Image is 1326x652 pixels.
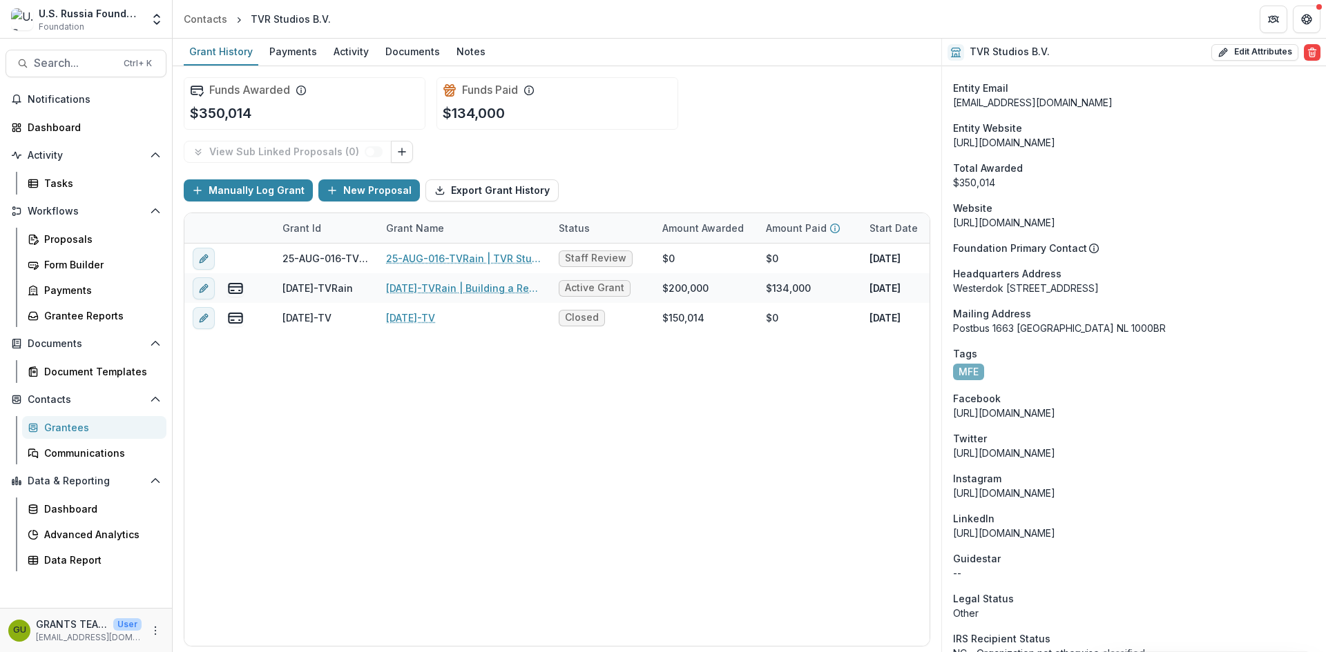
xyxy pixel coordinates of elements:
[147,6,166,33] button: Open entity switcher
[391,141,413,163] button: Link Grants
[766,221,827,235] p: Amount Paid
[953,281,1315,295] div: Westerdok [STREET_ADDRESS]
[184,41,258,61] div: Grant History
[953,526,1315,540] div: [URL][DOMAIN_NAME]
[953,551,1001,566] span: Guidestar
[209,146,365,158] p: View Sub Linked Proposals ( 0 )
[861,213,965,243] div: Start Date
[227,280,244,297] button: view-payments
[869,310,901,325] p: [DATE]
[22,523,166,546] a: Advanced Analytics
[193,248,215,270] button: edit
[766,281,811,295] div: $134,000
[22,279,166,302] a: Payments
[328,41,374,61] div: Activity
[113,618,142,631] p: User
[251,12,331,26] div: TVR Studios B.V.
[953,321,1315,335] div: Postbus 1663 [GEOGRAPHIC_DATA] NL 1000BR
[28,338,144,350] span: Documents
[425,179,559,201] button: Export Grant History
[1304,44,1320,61] button: Delete
[44,553,155,567] div: Data Report
[28,150,144,161] span: Activity
[970,46,1050,58] h2: TVR Studios B.V.
[282,310,331,325] div: [DATE]-TV
[36,631,142,644] p: [EMAIL_ADDRESS][DOMAIN_NAME]
[654,221,752,235] div: Amount Awarded
[869,251,901,266] p: [DATE]
[6,200,166,222] button: Open Workflows
[44,502,155,516] div: Dashboard
[44,364,155,379] div: Document Templates
[953,511,995,526] span: LinkedIn
[953,81,1008,95] span: Entity Email
[6,333,166,355] button: Open Documents
[386,251,542,266] a: 25-AUG-016-TVRain | TVR Studios B.V. - 2025 - Grant Proposal Application ([DATE])
[565,253,626,264] span: Staff Review
[178,9,336,29] nav: breadcrumb
[953,266,1061,281] span: Headquarters Address
[44,257,155,272] div: Form Builder
[318,179,420,201] button: New Proposal
[274,221,329,235] div: Grant Id
[565,282,624,294] span: Active Grant
[44,283,155,297] div: Payments
[6,116,166,139] a: Dashboard
[22,416,166,439] a: Grantees
[953,217,1055,228] a: [URL][DOMAIN_NAME]
[953,406,1315,420] div: [URL][DOMAIN_NAME]
[953,471,1001,486] span: Instagram
[22,497,166,520] a: Dashboard
[550,213,654,243] div: Status
[462,83,518,97] h2: Funds Paid
[953,391,1001,406] span: Facebook
[662,281,709,295] div: $200,000
[184,12,227,26] div: Contacts
[44,308,155,323] div: Grantee Reports
[22,549,166,571] a: Data Report
[953,346,977,361] span: Tags
[953,486,1315,500] div: [URL][DOMAIN_NAME]
[953,606,1315,620] div: Other
[443,103,505,124] p: $134,000
[953,591,1014,606] span: Legal Status
[34,57,115,70] span: Search...
[766,251,778,266] div: $0
[28,394,144,406] span: Contacts
[178,9,233,29] a: Contacts
[282,281,353,295] div: [DATE]-TVRain
[662,251,675,266] div: $0
[953,431,987,446] span: Twitter
[6,470,166,492] button: Open Data & Reporting
[28,120,155,135] div: Dashboard
[22,253,166,276] a: Form Builder
[758,213,861,243] div: Amount Paid
[6,388,166,411] button: Open Contacts
[22,304,166,327] a: Grantee Reports
[953,161,1023,175] span: Total Awarded
[274,213,378,243] div: Grant Id
[451,39,491,66] a: Notes
[147,622,164,639] button: More
[953,135,1315,150] div: [URL][DOMAIN_NAME]
[662,310,704,325] div: $150,014
[654,213,758,243] div: Amount Awarded
[565,312,599,324] span: Closed
[861,221,926,235] div: Start Date
[13,626,26,635] div: GRANTS TEAM @ USRF
[28,206,144,217] span: Workflows
[550,221,598,235] div: Status
[378,221,452,235] div: Grant Name
[380,39,445,66] a: Documents
[227,310,244,326] button: view-payments
[22,172,166,195] a: Tasks
[953,175,1315,190] div: $350,014
[1260,6,1287,33] button: Partners
[953,446,1315,460] div: [URL][DOMAIN_NAME]
[386,310,435,325] a: [DATE]-TV
[44,446,155,460] div: Communications
[264,39,323,66] a: Payments
[36,617,108,631] p: GRANTS TEAM @ USRF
